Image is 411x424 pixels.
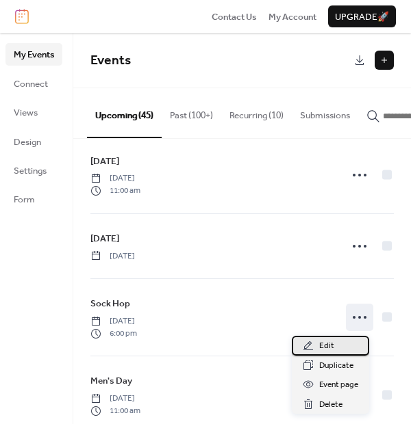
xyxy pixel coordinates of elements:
[5,101,62,123] a: Views
[5,43,62,65] a: My Events
[319,378,358,392] span: Event page
[90,373,132,388] a: Men's Day
[14,135,41,149] span: Design
[335,10,389,24] span: Upgrade 🚀
[5,72,62,94] a: Connect
[90,155,119,168] span: [DATE]
[319,359,353,373] span: Duplicate
[90,185,140,197] span: 11:00 am
[90,393,140,405] span: [DATE]
[90,172,140,185] span: [DATE]
[90,231,119,246] a: [DATE]
[269,10,316,24] span: My Account
[90,296,130,311] a: Sock Hop
[90,405,140,417] span: 11:00 am
[90,250,135,263] span: [DATE]
[269,10,316,23] a: My Account
[90,374,132,388] span: Men's Day
[90,48,131,73] span: Events
[319,339,334,353] span: Edit
[14,48,54,62] span: My Events
[90,315,137,328] span: [DATE]
[162,88,221,136] button: Past (100+)
[90,232,119,246] span: [DATE]
[90,328,137,340] span: 6:00 pm
[14,193,35,207] span: Form
[212,10,257,24] span: Contact Us
[292,88,358,136] button: Submissions
[14,77,48,91] span: Connect
[15,9,29,24] img: logo
[221,88,292,136] button: Recurring (10)
[5,131,62,153] a: Design
[87,88,162,137] button: Upcoming (45)
[14,106,38,120] span: Views
[328,5,396,27] button: Upgrade🚀
[90,297,130,310] span: Sock Hop
[5,188,62,210] a: Form
[90,154,119,169] a: [DATE]
[212,10,257,23] a: Contact Us
[14,164,47,178] span: Settings
[5,159,62,181] a: Settings
[319,398,342,412] span: Delete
